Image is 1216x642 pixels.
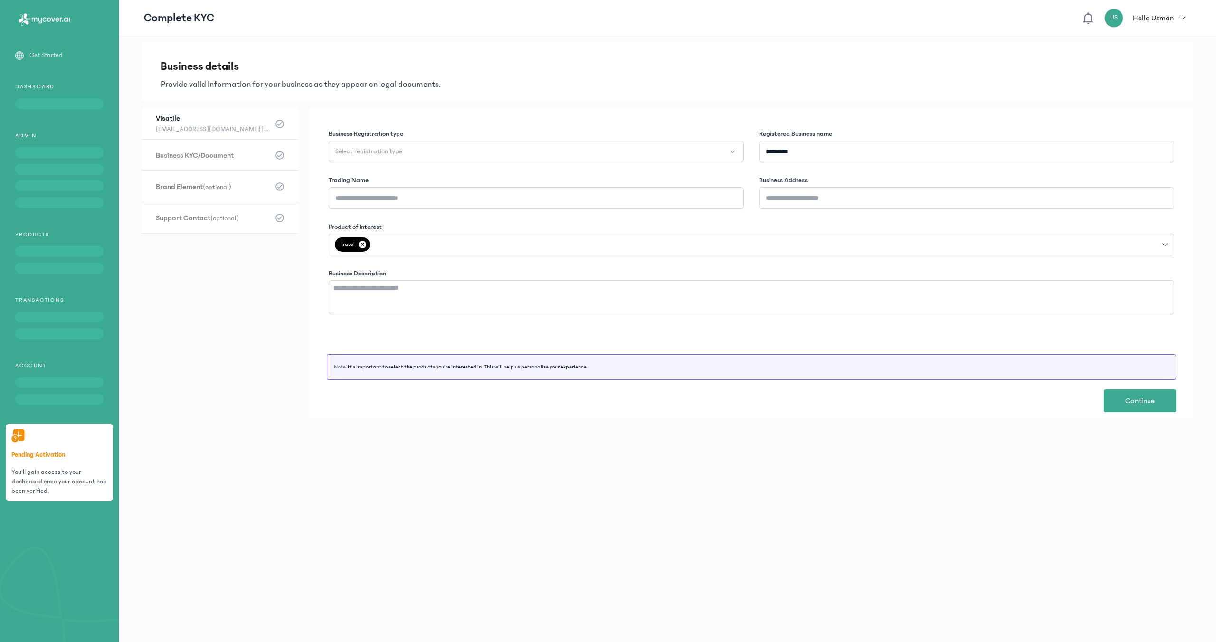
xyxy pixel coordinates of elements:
h3: Support Contact [156,213,270,223]
span: [EMAIL_ADDRESS][DOMAIN_NAME] || 07066539444 [156,123,270,135]
p: Get Started [29,50,63,60]
button: USHello Usman [1104,9,1191,28]
p: You'll gain access to your dashboard once your account has been verified. [11,467,107,496]
h3: Business details [161,59,1174,74]
span: (optional) [203,183,231,191]
p: Complete KYC [144,10,214,26]
p: Note: [334,363,1169,371]
span: It's important to select the products you're interested in. This will help us personalise your ex... [348,364,588,370]
span: Travel [335,237,370,252]
button: Continue [1104,389,1176,412]
span: Continue [1125,395,1155,406]
p: Hello Usman [1133,12,1174,24]
label: Registered Business name [759,129,832,139]
h3: Business KYC/Document [156,150,270,160]
p: ✕ [359,241,366,248]
div: US [1104,9,1123,28]
label: Business Description [329,269,386,278]
button: Select registration type [329,141,744,162]
h4: Pending Activation [11,450,107,460]
p: Provide valid information for your business as they appear on legal documents. [161,78,1174,91]
span: (optional) [210,215,239,222]
span: Select registration type [335,147,402,156]
label: Product of Interest [329,222,382,232]
h3: Brand Element [156,181,270,192]
h3: Visatile [156,113,270,123]
button: Travel✕ [329,234,1174,255]
label: Trading Name [329,176,369,185]
label: Business Address [759,176,807,185]
label: Business Registration type [329,129,403,139]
